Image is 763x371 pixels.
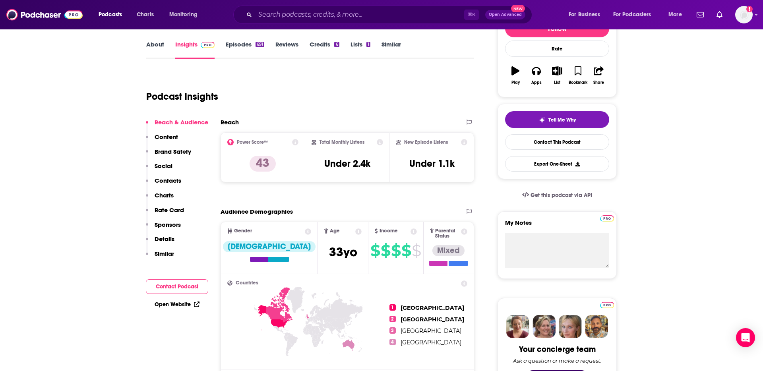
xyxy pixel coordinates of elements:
[559,315,582,338] img: Jules Profile
[6,7,83,22] img: Podchaser - Follow, Share and Rate Podcasts
[401,244,411,257] span: $
[226,41,264,59] a: Episodes691
[663,8,692,21] button: open menu
[146,235,174,250] button: Details
[155,206,184,214] p: Rate Card
[146,162,172,177] button: Social
[380,228,398,234] span: Income
[531,192,592,199] span: Get this podcast via API
[155,235,174,243] p: Details
[155,162,172,170] p: Social
[381,244,390,257] span: $
[404,139,448,145] h2: New Episode Listens
[713,8,726,21] a: Show notifications dropdown
[693,8,707,21] a: Show notifications dropdown
[155,250,174,257] p: Similar
[389,339,396,345] span: 4
[519,344,596,354] div: Your concierge team
[164,8,208,21] button: open menu
[275,41,298,59] a: Reviews
[668,9,682,20] span: More
[351,41,370,59] a: Lists1
[505,156,609,172] button: Export One-Sheet
[401,327,461,334] span: [GEOGRAPHIC_DATA]
[370,244,380,257] span: $
[600,301,614,308] a: Pro website
[330,228,340,234] span: Age
[250,156,276,172] p: 43
[401,316,464,323] span: [GEOGRAPHIC_DATA]
[146,206,184,221] button: Rate Card
[146,41,164,59] a: About
[485,10,525,19] button: Open AdvancedNew
[366,42,370,47] div: 1
[511,5,525,12] span: New
[146,133,178,148] button: Content
[137,9,154,20] span: Charts
[310,41,339,59] a: Credits6
[256,42,264,47] div: 691
[255,8,464,21] input: Search podcasts, credits, & more...
[613,9,651,20] span: For Podcasters
[505,219,609,233] label: My Notes
[93,8,132,21] button: open menu
[547,61,567,90] button: List
[554,80,560,85] div: List
[381,41,401,59] a: Similar
[320,139,364,145] h2: Total Monthly Listens
[600,302,614,308] img: Podchaser Pro
[146,221,181,236] button: Sponsors
[334,42,339,47] div: 6
[237,139,268,145] h2: Power Score™
[146,177,181,191] button: Contacts
[548,117,576,123] span: Tell Me Why
[155,177,181,184] p: Contacts
[533,315,556,338] img: Barbara Profile
[746,6,753,12] svg: Add a profile image
[389,327,396,334] span: 3
[329,244,357,260] span: 33 yo
[234,228,252,234] span: Gender
[600,215,614,222] img: Podchaser Pro
[526,61,546,90] button: Apps
[223,241,316,252] div: [DEMOGRAPHIC_DATA]
[391,244,401,257] span: $
[401,339,461,346] span: [GEOGRAPHIC_DATA]
[735,6,753,23] span: Logged in as JamesRod2024
[169,9,198,20] span: Monitoring
[146,250,174,265] button: Similar
[146,118,208,133] button: Reach & Audience
[464,10,479,20] span: ⌘ K
[241,6,540,24] div: Search podcasts, credits, & more...
[412,244,421,257] span: $
[175,41,215,59] a: InsightsPodchaser Pro
[432,245,465,256] div: Mixed
[146,191,174,206] button: Charts
[155,148,191,155] p: Brand Safety
[409,158,455,170] h3: Under 1.1k
[513,357,601,364] div: Ask a question or make a request.
[735,6,753,23] img: User Profile
[389,304,396,311] span: 1
[735,6,753,23] button: Show profile menu
[155,191,174,199] p: Charts
[736,328,755,347] div: Open Intercom Messenger
[600,214,614,222] a: Pro website
[531,80,542,85] div: Apps
[146,279,208,294] button: Contact Podcast
[236,280,258,286] span: Countries
[516,185,598,205] a: Get this podcast via API
[506,315,529,338] img: Sydney Profile
[221,208,293,215] h2: Audience Demographics
[593,80,604,85] div: Share
[569,9,600,20] span: For Business
[155,221,181,228] p: Sponsors
[201,42,215,48] img: Podchaser Pro
[505,111,609,128] button: tell me why sparkleTell Me Why
[489,13,522,17] span: Open Advanced
[589,61,609,90] button: Share
[505,41,609,57] div: Rate
[435,228,459,239] span: Parental Status
[99,9,122,20] span: Podcasts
